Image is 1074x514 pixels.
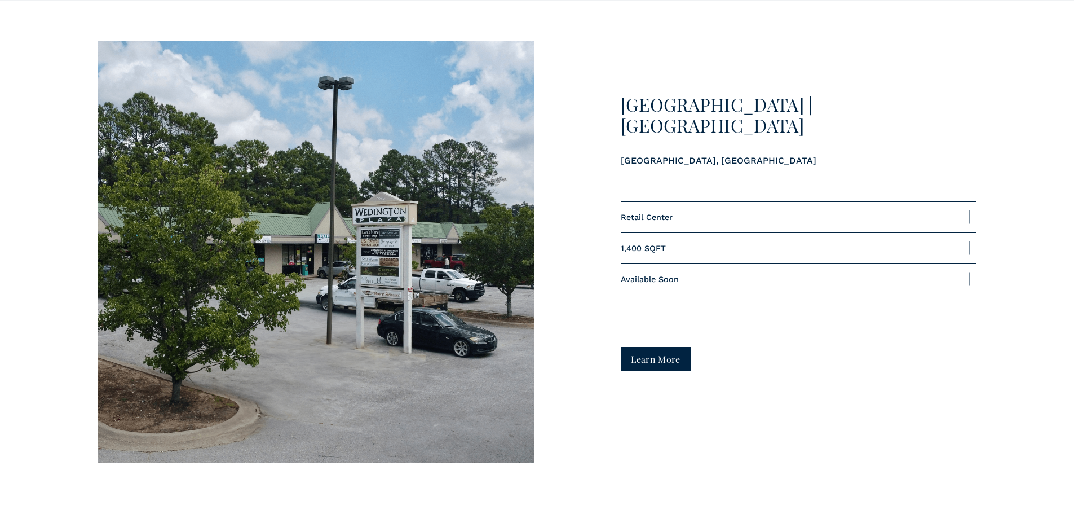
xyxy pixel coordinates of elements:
[621,264,976,295] button: Available Soon
[621,213,963,222] span: Retail Center
[621,94,976,136] h3: [GEOGRAPHIC_DATA] | [GEOGRAPHIC_DATA]
[621,233,976,263] button: 1,400 SQFT
[621,347,691,371] a: Learn More
[621,202,976,232] button: Retail Center
[621,244,963,253] span: 1,400 SQFT
[621,153,976,168] p: [GEOGRAPHIC_DATA], [GEOGRAPHIC_DATA]
[621,275,963,284] span: Available Soon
